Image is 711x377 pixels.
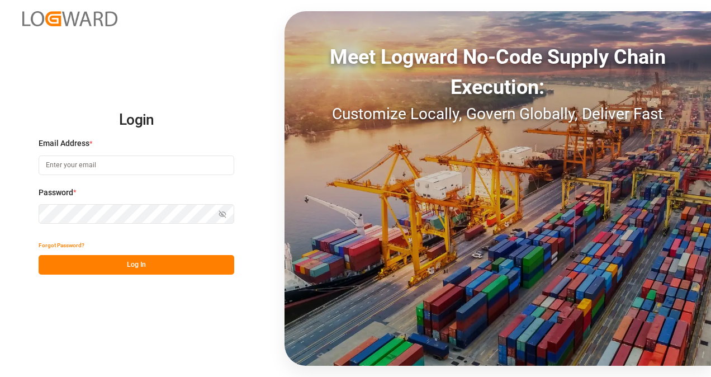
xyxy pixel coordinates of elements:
[22,11,117,26] img: Logward_new_orange.png
[39,138,89,149] span: Email Address
[285,102,711,126] div: Customize Locally, Govern Globally, Deliver Fast
[39,235,84,255] button: Forgot Password?
[39,255,234,275] button: Log In
[285,42,711,102] div: Meet Logward No-Code Supply Chain Execution:
[39,155,234,175] input: Enter your email
[39,102,234,138] h2: Login
[39,187,73,199] span: Password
